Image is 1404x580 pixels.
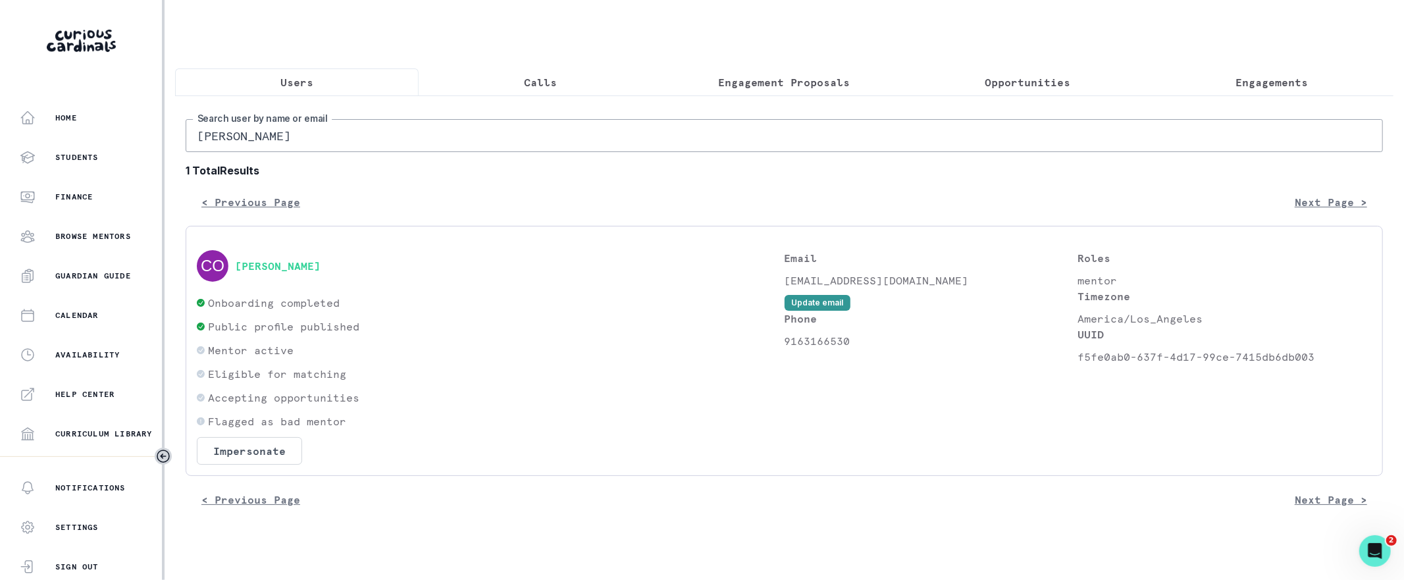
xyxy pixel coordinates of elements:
p: Settings [55,522,99,533]
p: Home [55,113,77,123]
p: f5fe0ab0-637f-4d17-99ce-7415db6db003 [1078,349,1372,365]
p: 9163166530 [785,333,1078,349]
p: Calendar [55,310,99,321]
p: UUID [1078,327,1372,342]
p: America/Los_Angeles [1078,311,1372,327]
p: [EMAIL_ADDRESS][DOMAIN_NAME] [785,273,1078,288]
button: < Previous Page [186,189,316,215]
span: 2 [1386,535,1397,546]
button: Next Page > [1279,189,1383,215]
button: Impersonate [197,437,302,465]
p: Engagement Proposals [719,74,850,90]
p: Email [785,250,1078,266]
p: Public profile published [208,319,359,334]
p: Users [280,74,313,90]
p: Phone [785,311,1078,327]
button: [PERSON_NAME] [235,259,321,273]
p: Onboarding completed [208,295,340,311]
p: Sign Out [55,562,99,572]
p: Notifications [55,483,126,493]
p: Flagged as bad mentor [208,413,346,429]
p: Roles [1078,250,1372,266]
p: Help Center [55,389,115,400]
p: Browse Mentors [55,231,131,242]
img: Curious Cardinals Logo [47,30,116,52]
button: < Previous Page [186,487,316,513]
b: 1 Total Results [186,163,1383,178]
button: Next Page > [1279,487,1383,513]
p: Opportunities [985,74,1071,90]
button: Update email [785,295,850,311]
p: mentor [1078,273,1372,288]
p: Engagements [1235,74,1308,90]
img: svg [197,250,228,282]
p: Timezone [1078,288,1372,304]
p: Curriculum Library [55,429,153,439]
p: Eligible for matching [208,366,346,382]
p: Calls [524,74,557,90]
p: Finance [55,192,93,202]
p: Mentor active [208,342,294,358]
button: Toggle sidebar [155,448,172,465]
p: Availability [55,350,120,360]
p: Students [55,152,99,163]
p: Accepting opportunities [208,390,359,406]
iframe: Intercom live chat [1359,535,1391,567]
p: Guardian Guide [55,271,131,281]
